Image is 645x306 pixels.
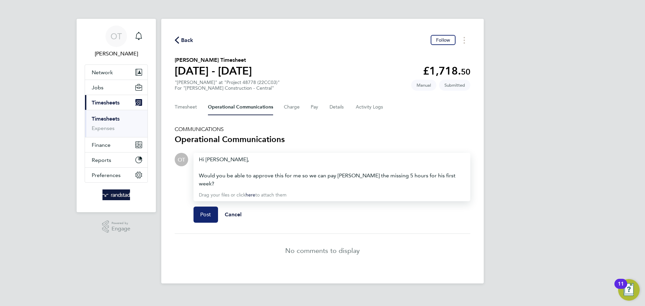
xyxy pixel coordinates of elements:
button: Timesheet [175,99,197,115]
button: Cancel [218,207,249,223]
span: Network [92,69,113,76]
span: Follow [436,37,450,43]
div: Timesheets [85,110,147,137]
a: OT[PERSON_NAME] [85,26,148,58]
span: Finance [92,142,111,148]
span: Reports [92,157,111,163]
div: "[PERSON_NAME]" at "Project 48778 (22CC03)" [175,80,280,91]
span: Timesheets [92,99,120,106]
button: Network [85,65,147,80]
span: Jobs [92,84,103,91]
button: Activity Logs [356,99,384,115]
a: here [246,192,255,198]
h2: [PERSON_NAME] Timesheet [175,56,252,64]
div: Oliver Taylor [175,153,188,166]
button: Post [193,207,218,223]
div: Would you be able to approve this for me so we can pay [PERSON_NAME] the missing 5 hours for his ... [199,172,465,188]
button: Jobs [85,80,147,95]
button: Charge [284,99,300,115]
app-decimal: £1,718. [423,64,470,77]
img: randstad-logo-retina.png [102,189,130,200]
button: Follow [431,35,456,45]
button: Timesheets [85,95,147,110]
span: OT [178,156,185,163]
h1: [DATE] - [DATE] [175,64,252,78]
a: Go to home page [85,189,148,200]
a: Timesheets [92,116,120,122]
button: Details [330,99,345,115]
h5: COMMUNICATIONS [175,126,470,133]
button: Open Resource Center, 11 new notifications [618,279,640,301]
div: 11 [618,284,624,293]
span: Powered by [112,220,130,226]
span: OT [111,32,122,41]
a: Powered byEngage [102,220,131,233]
button: Preferences [85,168,147,182]
h3: Operational Communications [175,134,470,145]
span: This timesheet is Submitted. [439,80,470,91]
nav: Main navigation [77,19,156,212]
span: This timesheet was manually created. [411,80,436,91]
span: Engage [112,226,130,232]
button: Pay [311,99,319,115]
span: Preferences [92,172,121,178]
button: Operational Communications [208,99,273,115]
button: Back [175,36,193,44]
span: Cancel [225,211,242,218]
span: Post [200,211,211,218]
button: Finance [85,137,147,152]
button: Timesheets Menu [458,35,470,45]
div: Hi [PERSON_NAME], [199,156,465,188]
a: Expenses [92,125,115,131]
p: No comments to display [285,246,360,255]
div: For "[PERSON_NAME] Construction - Central" [175,85,280,91]
button: Reports [85,152,147,167]
span: Oliver Taylor [85,50,148,58]
span: Back [181,36,193,44]
span: Drag your files or click to attach them [199,192,287,198]
span: 50 [461,67,470,77]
